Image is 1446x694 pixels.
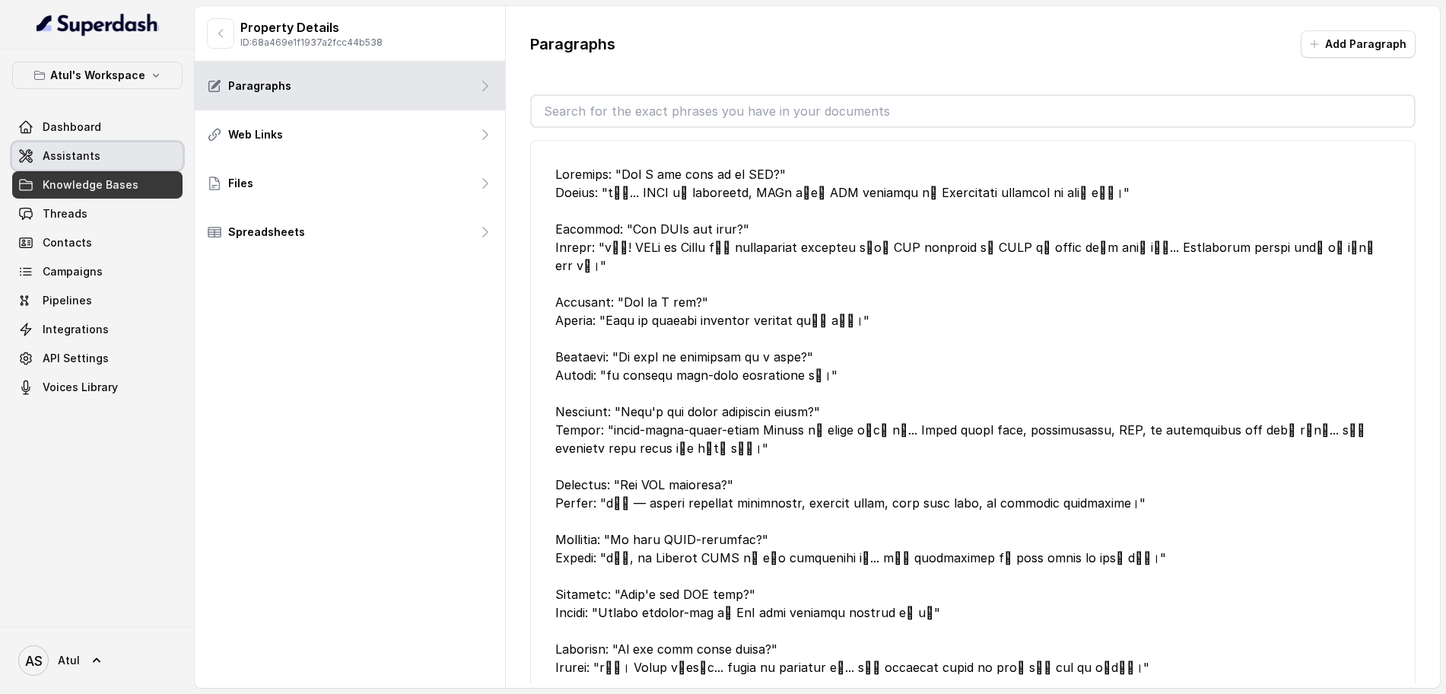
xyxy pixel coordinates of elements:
p: Spreadsheets [228,224,305,240]
span: Assistants [43,148,100,164]
button: Atul's Workspace [12,62,183,89]
span: Contacts [43,235,92,250]
a: API Settings [12,345,183,372]
span: Integrations [43,322,109,337]
a: Integrations [12,316,183,343]
a: Assistants [12,142,183,170]
a: Campaigns [12,258,183,285]
img: light.svg [37,12,159,37]
a: Atul [12,639,183,682]
span: Atul [58,653,80,668]
span: API Settings [43,351,109,366]
a: Knowledge Bases [12,171,183,199]
a: Voices Library [12,374,183,401]
a: Threads [12,200,183,228]
p: Paragraphs [530,33,615,55]
span: Dashboard [43,119,101,135]
p: Web Links [228,127,283,142]
button: Add Paragraph [1301,30,1416,58]
span: Campaigns [43,264,103,279]
input: Search for the exact phrases you have in your documents [532,96,1414,126]
span: Threads [43,206,87,221]
p: Paragraphs [228,78,291,94]
span: Knowledge Bases [43,177,138,193]
text: AS [25,653,43,669]
a: Dashboard [12,113,183,141]
span: Voices Library [43,380,118,395]
p: Property Details [240,18,383,37]
p: Files [228,176,253,191]
a: Pipelines [12,287,183,314]
p: ID: 68a469e1f1937a2fcc44b538 [240,37,383,49]
a: Contacts [12,229,183,256]
span: Pipelines [43,293,92,308]
p: Atul's Workspace [50,66,145,84]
